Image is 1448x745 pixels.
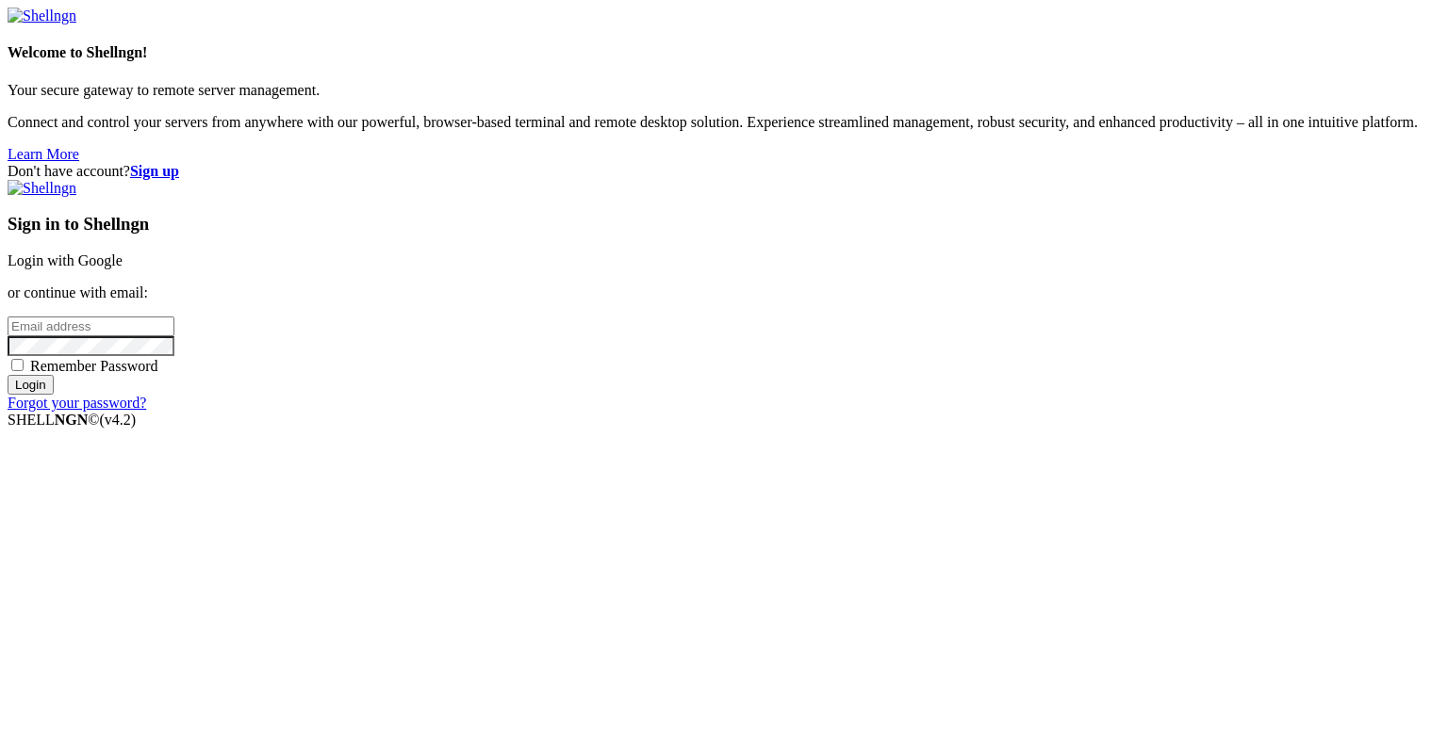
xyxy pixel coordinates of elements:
p: Your secure gateway to remote server management. [8,82,1440,99]
a: Forgot your password? [8,395,146,411]
p: or continue with email: [8,284,1440,301]
input: Email address [8,316,174,336]
span: SHELL © [8,412,136,428]
span: Remember Password [30,358,158,374]
img: Shellngn [8,8,76,24]
b: NGN [55,412,89,428]
a: Sign up [130,163,179,179]
h3: Sign in to Shellngn [8,214,1440,235]
h4: Welcome to Shellngn! [8,44,1440,61]
input: Login [8,375,54,395]
p: Connect and control your servers from anywhere with our powerful, browser-based terminal and remo... [8,114,1440,131]
div: Don't have account? [8,163,1440,180]
a: Learn More [8,146,79,162]
input: Remember Password [11,359,24,371]
a: Login with Google [8,252,123,268]
img: Shellngn [8,180,76,197]
span: 4.2.0 [100,412,137,428]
